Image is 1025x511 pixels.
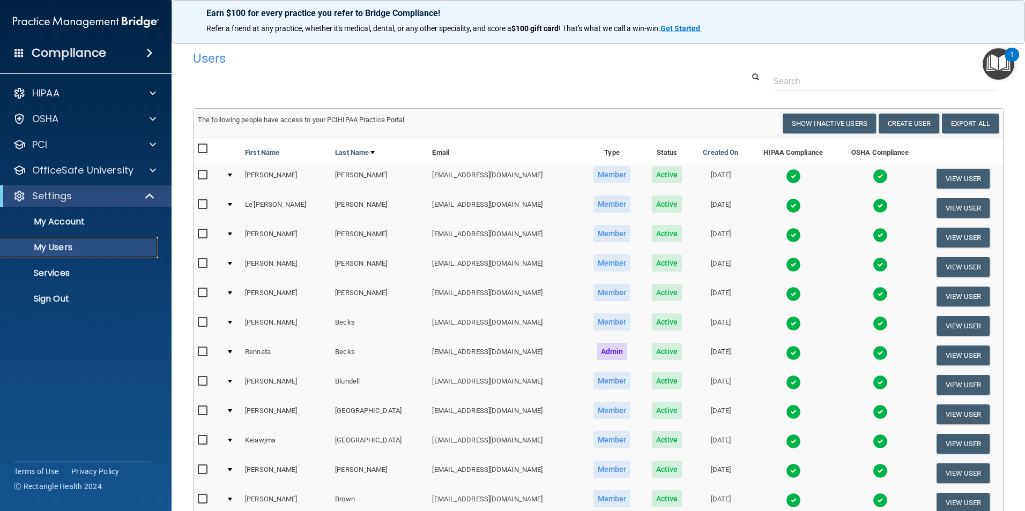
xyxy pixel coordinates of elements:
[7,268,153,279] p: Services
[13,87,156,100] a: HIPAA
[241,282,331,311] td: [PERSON_NAME]
[593,254,631,272] span: Member
[559,24,660,33] span: ! That's what we call a win-win.
[873,257,888,272] img: tick.e7d51cea.svg
[692,341,749,370] td: [DATE]
[428,370,582,400] td: [EMAIL_ADDRESS][DOMAIN_NAME]
[593,196,631,213] span: Member
[32,112,59,125] p: OSHA
[593,225,631,242] span: Member
[652,402,682,419] span: Active
[428,400,582,429] td: [EMAIL_ADDRESS][DOMAIN_NAME]
[786,493,801,508] img: tick.e7d51cea.svg
[786,169,801,184] img: tick.e7d51cea.svg
[879,114,939,133] button: Create User
[331,311,428,341] td: Becks
[652,343,682,360] span: Active
[593,372,631,389] span: Member
[428,429,582,459] td: [EMAIL_ADDRESS][DOMAIN_NAME]
[428,223,582,252] td: [EMAIL_ADDRESS][DOMAIN_NAME]
[692,370,749,400] td: [DATE]
[198,116,405,124] span: The following people have access to your PCIHIPAA Practice Portal
[786,434,801,449] img: tick.e7d51cea.svg
[597,343,628,360] span: Admin
[13,190,155,202] a: Settings
[241,370,331,400] td: [PERSON_NAME]
[703,146,738,159] a: Created On
[32,46,106,61] h4: Compliance
[937,463,990,483] button: View User
[511,24,559,33] strong: $100 gift card
[652,313,682,330] span: Active
[7,242,153,253] p: My Users
[873,198,888,213] img: tick.e7d51cea.svg
[786,257,801,272] img: tick.e7d51cea.svg
[873,287,888,302] img: tick.e7d51cea.svg
[652,284,682,301] span: Active
[32,138,47,151] p: PCI
[593,461,631,478] span: Member
[660,24,700,33] strong: Get Started
[652,431,682,448] span: Active
[937,198,990,218] button: View User
[652,372,682,389] span: Active
[241,341,331,370] td: Rennata
[652,196,682,213] span: Active
[428,193,582,223] td: [EMAIL_ADDRESS][DOMAIN_NAME]
[692,311,749,341] td: [DATE]
[245,146,279,159] a: First Name
[652,254,682,272] span: Active
[13,164,156,177] a: OfficeSafe University
[428,138,582,164] th: Email
[692,164,749,193] td: [DATE]
[7,294,153,304] p: Sign Out
[331,429,428,459] td: [GEOGRAPHIC_DATA]
[692,193,749,223] td: [DATE]
[593,431,631,448] span: Member
[593,402,631,419] span: Member
[241,164,331,193] td: [PERSON_NAME]
[428,341,582,370] td: [EMAIL_ADDRESS][DOMAIN_NAME]
[428,311,582,341] td: [EMAIL_ADDRESS][DOMAIN_NAME]
[331,164,428,193] td: [PERSON_NAME]
[873,375,888,390] img: tick.e7d51cea.svg
[331,341,428,370] td: Becks
[692,282,749,311] td: [DATE]
[774,71,996,91] input: Search
[660,24,702,33] a: Get Started
[652,461,682,478] span: Active
[331,223,428,252] td: [PERSON_NAME]
[786,287,801,302] img: tick.e7d51cea.svg
[983,48,1014,80] button: Open Resource Center, 1 new notification
[692,252,749,282] td: [DATE]
[786,404,801,419] img: tick.e7d51cea.svg
[873,434,888,449] img: tick.e7d51cea.svg
[873,463,888,478] img: tick.e7d51cea.svg
[582,138,642,164] th: Type
[331,370,428,400] td: Blundell
[331,459,428,488] td: [PERSON_NAME]
[873,228,888,243] img: tick.e7d51cea.svg
[873,345,888,360] img: tick.e7d51cea.svg
[942,114,999,133] a: Export All
[786,198,801,213] img: tick.e7d51cea.svg
[14,481,102,492] span: Ⓒ Rectangle Health 2024
[837,138,923,164] th: OSHA Compliance
[331,282,428,311] td: [PERSON_NAME]
[241,252,331,282] td: [PERSON_NAME]
[241,400,331,429] td: [PERSON_NAME]
[206,8,990,18] p: Earn $100 for every practice you refer to Bridge Compliance!
[241,223,331,252] td: [PERSON_NAME]
[937,257,990,277] button: View User
[593,313,631,330] span: Member
[937,375,990,395] button: View User
[873,169,888,184] img: tick.e7d51cea.svg
[428,252,582,282] td: [EMAIL_ADDRESS][DOMAIN_NAME]
[32,164,133,177] p: OfficeSafe University
[652,490,682,507] span: Active
[786,463,801,478] img: tick.e7d51cea.svg
[241,429,331,459] td: Keiawjma
[873,493,888,508] img: tick.e7d51cea.svg
[335,146,375,159] a: Last Name
[206,24,511,33] span: Refer a friend at any practice, whether it's medical, dental, or any other speciality, and score a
